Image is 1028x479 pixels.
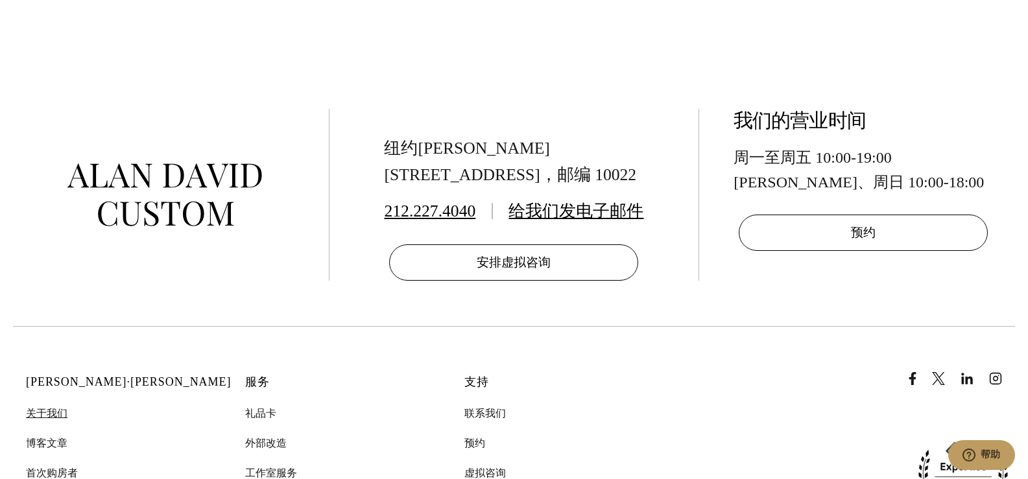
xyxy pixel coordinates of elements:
[245,435,287,452] a: 外部改造
[384,202,475,220] a: 212.227.4040
[464,405,506,422] a: 联系我们
[26,405,67,422] a: 关于我们
[464,436,485,450] font: 预约
[464,406,506,421] font: 联系我们
[389,244,638,281] a: 安排虚拟咨询
[26,435,67,452] a: 博客文章
[464,375,489,388] font: 支持
[508,202,643,220] a: 给我们发电子邮件
[245,405,276,422] a: 礼品卡
[734,110,865,131] font: 我们的营业时间
[26,375,231,388] font: [PERSON_NAME]·[PERSON_NAME]
[245,406,276,421] font: 礼品卡
[932,359,958,385] a: x/推特
[245,375,270,388] font: 服务
[384,139,636,184] font: [PERSON_NAME][STREET_ADDRESS]，邮编 10022
[989,359,1015,385] a: Instagram
[851,223,876,242] font: 预约
[948,440,1015,473] iframe: 打开一个小组件，您在其中可以与我们的专员进行在线交谈
[734,174,984,191] font: [PERSON_NAME]、周日 10:00-18:00
[477,253,551,272] font: 安排虚拟咨询
[384,139,418,158] font: 纽约
[961,359,986,385] a: 领英
[464,435,485,452] a: 预约
[739,215,988,251] a: 预约
[26,436,67,450] font: 博客文章
[67,163,262,226] img: 艾伦·大卫定制
[734,149,891,166] font: 周一至周五 10:00-19:00
[906,359,929,385] a: Facebook
[245,436,287,450] font: 外部改造
[26,406,67,421] font: 关于我们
